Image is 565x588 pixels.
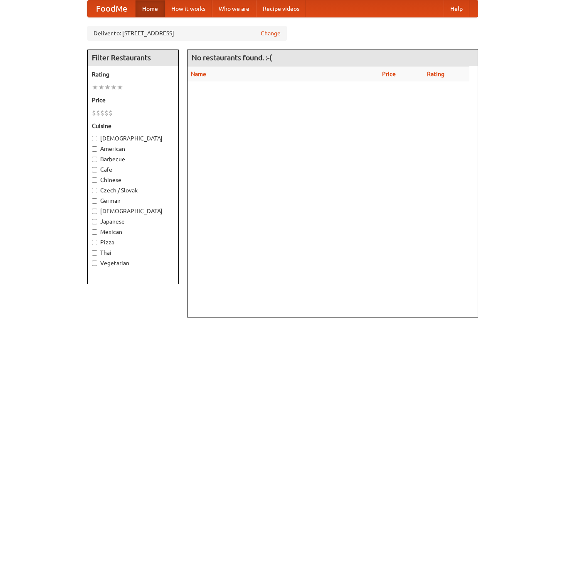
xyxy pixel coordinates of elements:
[92,134,174,143] label: [DEMOGRAPHIC_DATA]
[104,108,109,118] li: $
[92,197,174,205] label: German
[88,0,136,17] a: FoodMe
[88,49,178,66] h4: Filter Restaurants
[92,198,97,204] input: German
[192,54,272,62] ng-pluralize: No restaurants found. :-(
[92,188,97,193] input: Czech / Slovak
[191,71,206,77] a: Name
[92,261,97,266] input: Vegetarian
[212,0,256,17] a: Who we are
[100,108,104,118] li: $
[92,122,174,130] h5: Cuisine
[92,146,97,152] input: American
[92,157,97,162] input: Barbecue
[92,108,96,118] li: $
[427,71,444,77] a: Rating
[92,186,174,194] label: Czech / Slovak
[92,207,174,215] label: [DEMOGRAPHIC_DATA]
[92,145,174,153] label: American
[111,83,117,92] li: ★
[92,229,97,235] input: Mexican
[92,217,174,226] label: Japanese
[256,0,306,17] a: Recipe videos
[92,238,174,246] label: Pizza
[92,250,97,256] input: Thai
[109,108,113,118] li: $
[96,108,100,118] li: $
[92,259,174,267] label: Vegetarian
[92,228,174,236] label: Mexican
[92,219,97,224] input: Japanese
[87,26,287,41] div: Deliver to: [STREET_ADDRESS]
[92,83,98,92] li: ★
[136,0,165,17] a: Home
[98,83,104,92] li: ★
[165,0,212,17] a: How it works
[92,96,174,104] h5: Price
[92,240,97,245] input: Pizza
[92,177,97,183] input: Chinese
[92,155,174,163] label: Barbecue
[117,83,123,92] li: ★
[104,83,111,92] li: ★
[92,209,97,214] input: [DEMOGRAPHIC_DATA]
[92,70,174,79] h5: Rating
[382,71,396,77] a: Price
[444,0,469,17] a: Help
[92,165,174,174] label: Cafe
[92,248,174,257] label: Thai
[92,167,97,172] input: Cafe
[261,29,281,37] a: Change
[92,136,97,141] input: [DEMOGRAPHIC_DATA]
[92,176,174,184] label: Chinese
